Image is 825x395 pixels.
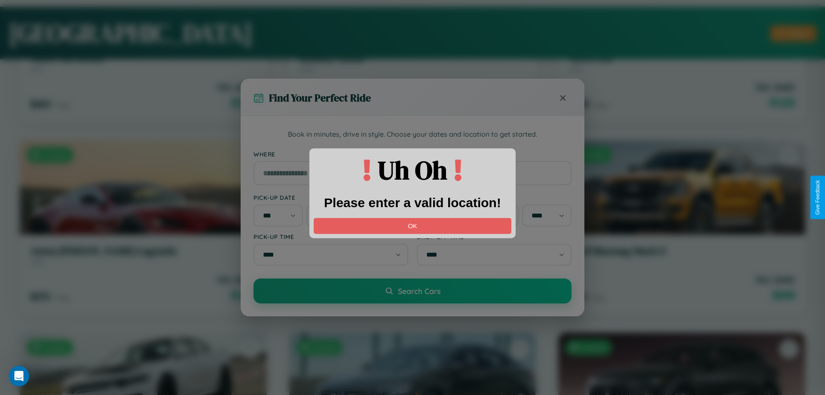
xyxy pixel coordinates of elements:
[254,150,571,158] label: Where
[398,286,440,296] span: Search Cars
[254,194,408,201] label: Pick-up Date
[417,233,571,240] label: Drop-off Time
[269,91,371,105] h3: Find Your Perfect Ride
[254,129,571,140] p: Book in minutes, drive in style. Choose your dates and location to get started.
[417,194,571,201] label: Drop-off Date
[254,233,408,240] label: Pick-up Time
